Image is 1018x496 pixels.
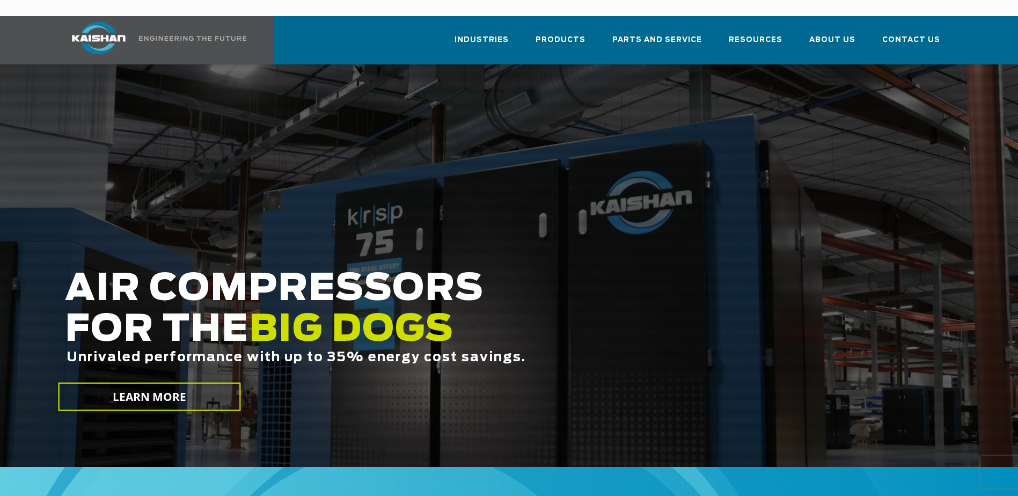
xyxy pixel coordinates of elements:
a: Kaishan USA [58,16,248,64]
a: Parts and Service [612,26,702,62]
a: LEARN MORE [58,383,240,411]
a: Industries [455,26,509,62]
span: Contact Us [882,34,940,46]
span: Unrivaled performance with up to 35% energy cost savings. [67,351,526,364]
a: Resources [729,26,782,62]
span: Industries [455,34,509,46]
span: About Us [809,34,855,46]
span: Parts and Service [612,34,702,46]
a: Contact Us [882,26,940,62]
span: LEARN MORE [112,389,186,405]
span: Resources [729,34,782,46]
img: kaishan logo [58,22,139,54]
span: Products [536,34,585,46]
img: Engineering the future [139,36,246,41]
a: Products [536,26,585,62]
a: About Us [809,26,855,62]
h2: AIR COMPRESSORS FOR THE [65,269,803,398]
span: BIG DOGS [249,312,454,348]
